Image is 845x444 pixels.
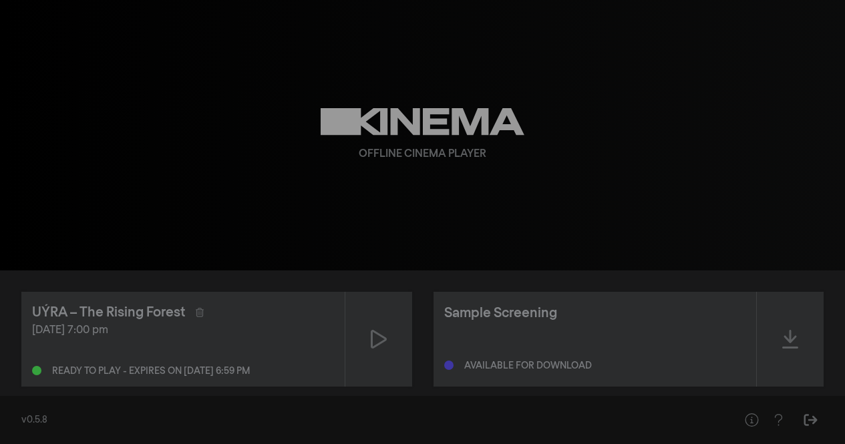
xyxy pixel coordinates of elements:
button: Sign Out [797,407,824,433]
div: Available for download [464,361,592,371]
div: Ready to play - expires on [DATE] 6:59 pm [52,367,250,376]
button: Help [765,407,792,433]
div: [DATE] 7:00 pm [32,322,334,339]
div: Offline Cinema Player [359,146,486,162]
div: v0.5.8 [21,413,711,427]
button: Help [738,407,765,433]
div: UÝRA – The Rising Forest [32,302,185,322]
div: Sample Screening [444,303,557,323]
